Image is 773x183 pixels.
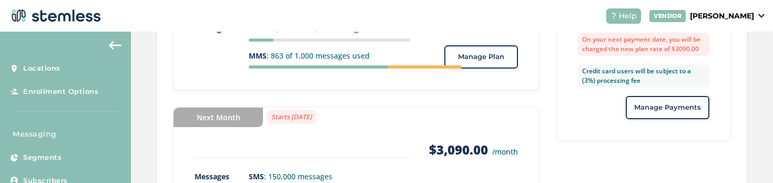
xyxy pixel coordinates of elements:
strong: $3,090.00 [429,141,488,158]
p: : 150,000 messages [249,171,410,182]
img: logo-dark-0685b13c.svg [8,5,101,26]
p: [PERSON_NAME] [690,11,754,22]
div: VENDOR [649,10,686,22]
img: icon-help-white-03924b79.svg [611,13,617,19]
img: icon-arrow-back-accent-c549486e.svg [109,41,121,50]
strong: MMS [249,51,267,61]
span: Manage Payments [634,102,701,113]
small: /month [492,147,518,157]
p: Messages [195,171,248,182]
span: Locations [23,63,60,74]
label: On your next payment date, you will be charged the new plan rate of $3090.00 [578,33,709,56]
label: Credit card users will be subject to a (3%) processing fee [578,64,709,88]
div: Next Month [174,108,263,127]
span: Segments [23,152,62,163]
button: Manage Plan [444,45,518,69]
strong: SMS [249,24,264,34]
iframe: Chat Widget [720,132,773,183]
span: Manage Plan [458,52,504,62]
img: icon_down-arrow-small-66adaf34.svg [758,14,765,18]
span: Enrollment Options [23,86,98,97]
strong: SMS [249,171,264,181]
label: Starts [DATE] [267,110,316,124]
button: Manage Payments [626,96,709,119]
p: : 863 of 1,000 messages used [249,50,410,61]
span: Help [619,11,637,22]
